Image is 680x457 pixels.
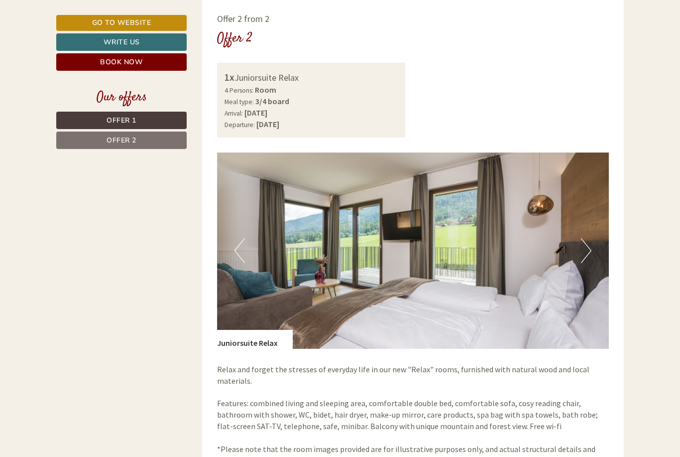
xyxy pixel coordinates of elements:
[217,13,269,24] span: Offer 2 from 2
[7,27,115,57] div: Hello, how can we help you?
[15,48,110,55] small: 17:56
[217,152,609,349] img: image
[225,70,398,85] div: Juniorsuite Relax
[107,136,136,145] span: Offer 2
[255,96,289,106] b: 3/4 board
[256,119,279,129] b: [DATE]
[234,238,245,263] button: Previous
[56,15,187,31] a: Go to website
[15,29,110,37] div: [GEOGRAPHIC_DATA]
[56,88,187,107] div: Our offers
[225,86,253,95] small: 4 Persons:
[56,53,187,71] a: Book now
[225,98,254,106] small: Meal type:
[225,121,255,129] small: Departure:
[225,109,243,118] small: Arrival:
[342,263,392,280] button: Send
[581,238,591,263] button: Next
[244,108,267,118] b: [DATE]
[217,330,293,349] div: Juniorsuite Relax
[107,116,136,125] span: Offer 1
[178,7,214,24] div: [DATE]
[217,29,252,48] div: Offer 2
[225,71,234,83] b: 1x
[56,33,187,51] a: Write us
[255,85,276,95] b: Room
